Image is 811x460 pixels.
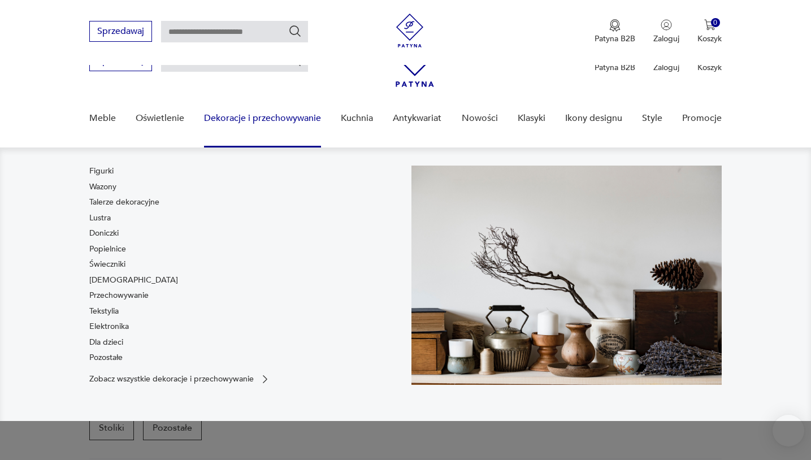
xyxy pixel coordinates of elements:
a: Elektronika [89,321,129,332]
a: Popielnice [89,244,126,255]
a: Zobacz wszystkie dekoracje i przechowywanie [89,374,271,385]
p: Zobacz wszystkie dekoracje i przechowywanie [89,375,254,383]
p: Patyna B2B [595,62,635,73]
a: Style [642,97,662,140]
a: Oświetlenie [136,97,184,140]
div: 0 [711,18,721,28]
a: Świeczniki [89,259,125,270]
a: Ikony designu [565,97,622,140]
a: Talerze dekoracyjne [89,197,159,208]
p: Zaloguj [653,62,679,73]
img: Patyna - sklep z meblami i dekoracjami vintage [393,14,427,47]
button: Patyna B2B [595,19,635,44]
p: Koszyk [697,62,722,73]
button: Szukaj [288,24,302,38]
a: Meble [89,97,116,140]
a: Antykwariat [393,97,441,140]
button: Zaloguj [653,19,679,44]
a: Figurki [89,166,114,177]
a: [DEMOGRAPHIC_DATA] [89,275,178,286]
iframe: Smartsupp widget button [773,415,804,446]
p: Koszyk [697,33,722,44]
a: Nowości [462,97,498,140]
img: cfa44e985ea346226f89ee8969f25989.jpg [411,166,722,385]
button: Sprzedawaj [89,21,152,42]
a: Wazony [89,181,116,193]
img: Ikona koszyka [704,19,715,31]
a: Przechowywanie [89,290,149,301]
a: Kuchnia [341,97,373,140]
img: Ikona medalu [609,19,621,32]
a: Dekoracje i przechowywanie [204,97,321,140]
p: Patyna B2B [595,33,635,44]
p: Zaloguj [653,33,679,44]
a: Tekstylia [89,306,119,317]
a: Klasyki [518,97,545,140]
a: Doniczki [89,228,119,239]
button: 0Koszyk [697,19,722,44]
a: Sprzedawaj [89,58,152,66]
a: Dla dzieci [89,337,123,348]
a: Pozostałe [89,352,123,363]
a: Lustra [89,212,111,224]
a: Sprzedawaj [89,28,152,36]
a: Ikona medaluPatyna B2B [595,19,635,44]
a: Promocje [682,97,722,140]
img: Ikonka użytkownika [661,19,672,31]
